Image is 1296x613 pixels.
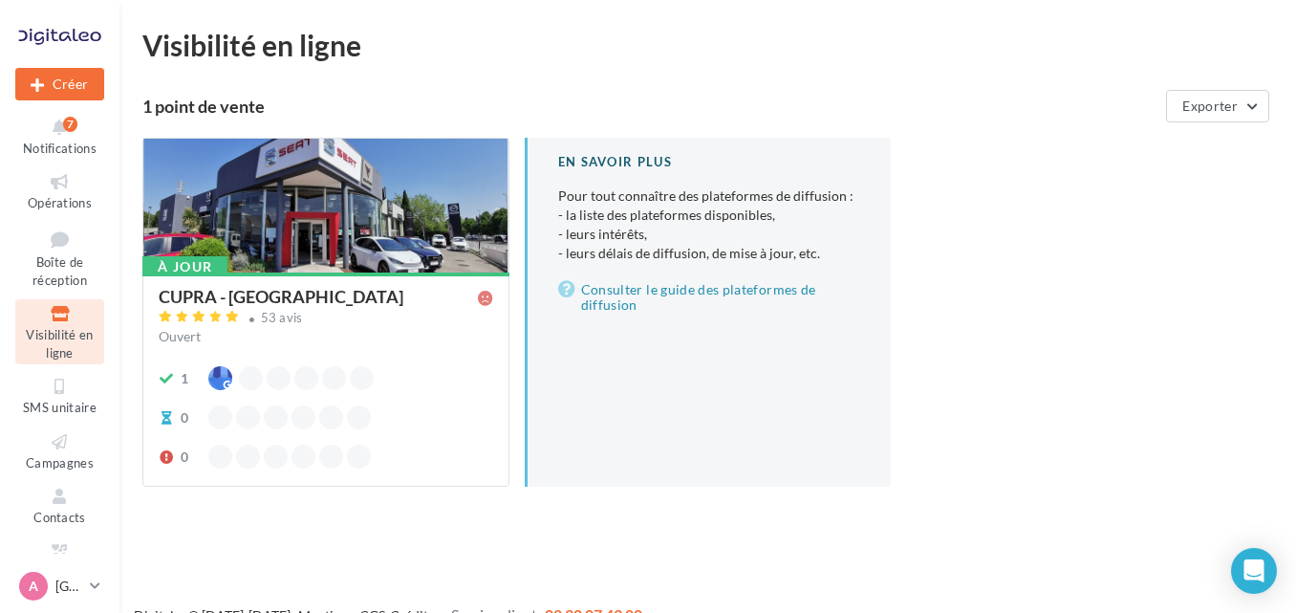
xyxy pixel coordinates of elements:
[55,577,82,596] p: [GEOGRAPHIC_DATA]
[15,568,104,604] a: A [GEOGRAPHIC_DATA]
[23,141,97,156] span: Notifications
[1166,90,1269,122] button: Exporter
[1231,548,1277,594] div: Open Intercom Messenger
[159,288,403,305] div: CUPRA - [GEOGRAPHIC_DATA]
[142,31,1273,59] div: Visibilité en ligne
[142,98,1158,115] div: 1 point de vente
[159,328,201,344] span: Ouvert
[181,408,188,427] div: 0
[558,153,861,171] div: En savoir plus
[15,482,104,529] a: Contacts
[15,223,104,293] a: Boîte de réception
[15,372,104,419] a: SMS unitaire
[15,427,104,474] a: Campagnes
[1182,98,1238,114] span: Exporter
[32,254,87,288] span: Boîte de réception
[159,308,493,331] a: 53 avis
[558,186,861,263] p: Pour tout connaître des plateformes de diffusion :
[558,206,861,225] li: - la liste des plateformes disponibles,
[26,455,94,471] span: Campagnes
[23,400,97,415] span: SMS unitaire
[142,256,227,277] div: À jour
[181,369,188,388] div: 1
[558,278,861,317] a: Consulter le guide des plateformes de diffusion
[558,225,861,244] li: - leurs intérêts,
[261,312,303,324] div: 53 avis
[26,327,93,361] span: Visibilité en ligne
[558,244,861,263] li: - leurs délais de diffusion, de mise à jour, etc.
[28,195,92,210] span: Opérations
[15,68,104,100] button: Créer
[181,448,188,467] div: 0
[63,117,77,132] div: 7
[15,167,104,214] a: Opérations
[15,537,104,584] a: Médiathèque
[15,113,104,160] button: Notifications 7
[15,299,104,364] a: Visibilité en ligne
[29,577,38,596] span: A
[33,510,86,525] span: Contacts
[15,68,104,100] div: Nouvelle campagne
